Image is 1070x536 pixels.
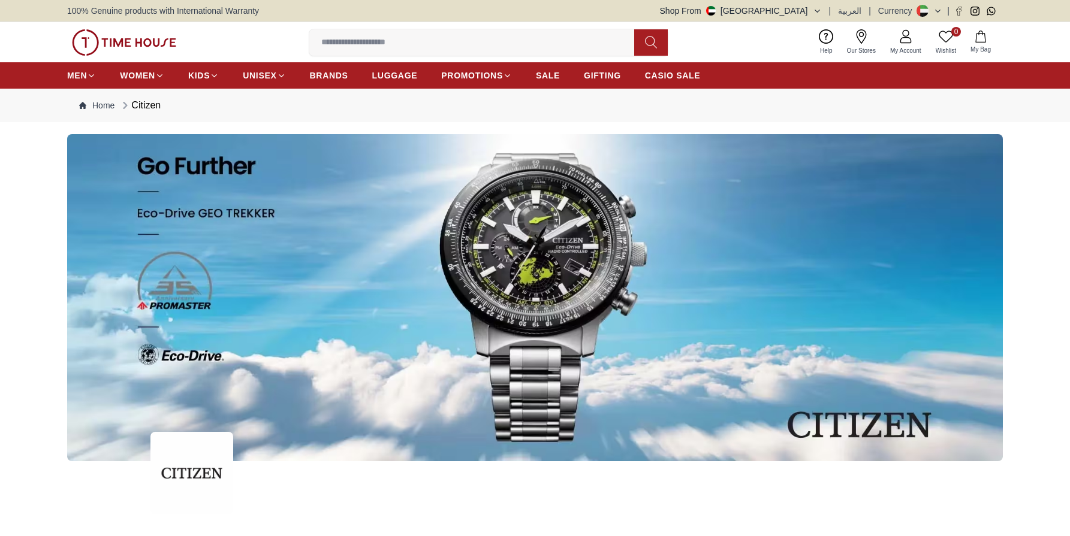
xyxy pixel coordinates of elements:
span: Help [815,46,837,55]
a: Help [813,27,840,57]
img: ... [72,29,176,56]
a: LUGGAGE [372,65,418,86]
a: KIDS [188,65,219,86]
span: 100% Genuine products with International Warranty [67,5,259,17]
a: Whatsapp [987,7,996,16]
button: My Bag [963,28,998,56]
span: | [829,5,831,17]
a: MEN [67,65,96,86]
button: Shop From[GEOGRAPHIC_DATA] [660,5,822,17]
span: GIFTING [584,69,621,81]
span: LUGGAGE [372,69,418,81]
a: SALE [536,65,560,86]
span: 0 [951,27,961,37]
span: BRANDS [310,69,348,81]
span: | [947,5,950,17]
a: GIFTING [584,65,621,86]
a: BRANDS [310,65,348,86]
span: CASIO SALE [645,69,701,81]
span: MEN [67,69,87,81]
a: Our Stores [840,27,883,57]
a: 0Wishlist [929,27,963,57]
div: Currency [878,5,917,17]
span: UNISEX [243,69,276,81]
img: ... [150,432,233,514]
span: KIDS [188,69,210,81]
div: Citizen [119,98,161,113]
a: PROMOTIONS [441,65,512,86]
span: My Bag [966,45,996,54]
button: العربية [838,5,861,17]
span: WOMEN [120,69,155,81]
a: Facebook [954,7,963,16]
a: WOMEN [120,65,164,86]
img: ... [67,134,1003,461]
nav: Breadcrumb [67,89,1003,122]
span: PROMOTIONS [441,69,503,81]
span: My Account [885,46,926,55]
span: Wishlist [931,46,961,55]
span: Our Stores [842,46,881,55]
a: Instagram [970,7,979,16]
a: Home [79,99,114,111]
a: CASIO SALE [645,65,701,86]
span: | [869,5,871,17]
img: United Arab Emirates [706,6,716,16]
span: SALE [536,69,560,81]
a: UNISEX [243,65,285,86]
